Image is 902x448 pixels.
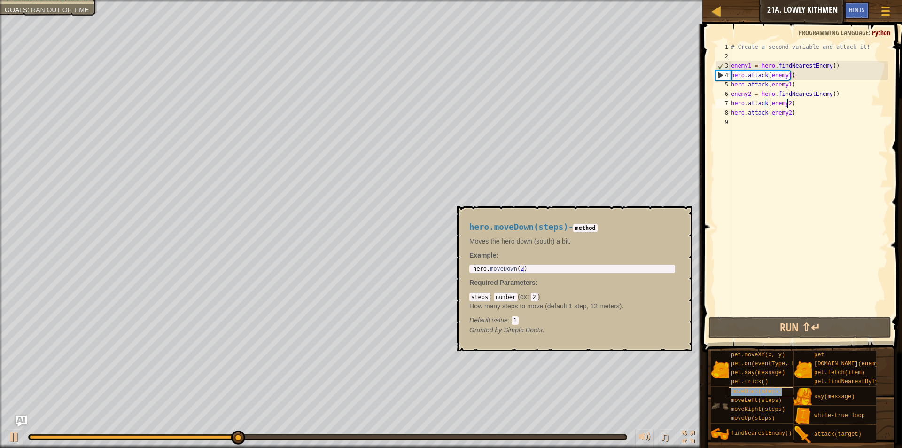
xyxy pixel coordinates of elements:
span: pet.say(message) [731,369,785,376]
img: portrait.png [711,425,729,443]
button: Toggle fullscreen [679,429,698,448]
img: portrait.png [711,361,729,378]
div: 1 [715,42,731,52]
div: 3 [716,61,731,71]
span: : [536,279,538,286]
span: Programming language [799,28,869,37]
span: moveDown(steps) [731,388,782,395]
span: attack(target) [814,431,862,438]
div: ( ) [469,292,675,325]
span: Example [469,252,497,259]
span: findNearestEnemy() [731,430,792,437]
button: Ask AI [16,416,27,427]
span: pet.moveXY(x, y) [731,352,785,358]
button: Adjust volume [635,429,654,448]
span: moveUp(steps) [731,415,775,422]
span: pet.on(eventType, handler) [731,361,819,367]
span: ♫ [661,430,670,444]
img: portrait.png [794,388,812,406]
span: Granted by [469,326,504,334]
h4: - [469,223,675,232]
span: [DOMAIN_NAME](enemy) [814,361,882,367]
span: : [508,316,512,324]
button: Ctrl + P: Play [5,429,23,448]
span: Hints [849,5,864,14]
span: : [490,293,494,300]
div: 4 [716,71,731,80]
button: Run ⇧↵ [708,317,891,338]
button: Show game menu [874,2,897,24]
span: Goals [5,6,27,14]
span: Ran out of time [31,6,89,14]
div: 6 [715,89,731,99]
span: : [27,6,31,14]
code: steps [469,293,490,301]
strong: : [469,252,498,259]
code: 1 [512,316,519,325]
span: Default value [469,316,508,324]
div: 5 [715,80,731,89]
span: Required Parameters [469,279,536,286]
span: while-true loop [814,412,865,419]
span: pet.fetch(item) [814,369,865,376]
span: moveRight(steps) [731,406,785,413]
span: ex [520,293,527,300]
span: : [869,28,872,37]
code: method [573,224,597,232]
code: 2 [531,293,538,301]
img: portrait.png [794,407,812,425]
em: Simple Boots. [469,326,544,334]
span: Ask AI [824,5,840,14]
div: 2 [715,52,731,61]
span: Python [872,28,890,37]
button: ♫ [659,429,675,448]
img: portrait.png [794,361,812,378]
span: hero.moveDown(steps) [469,222,568,232]
div: 8 [715,108,731,118]
div: 7 [715,99,731,108]
span: pet [814,352,824,358]
span: moveLeft(steps) [731,397,782,404]
div: 9 [715,118,731,127]
span: say(message) [814,393,855,400]
button: Ask AI [819,2,844,19]
img: portrait.png [794,426,812,444]
span: : [527,293,531,300]
code: number [494,293,518,301]
span: pet.trick() [731,378,768,385]
p: How many steps to move (default 1 step, 12 meters). [469,301,675,311]
p: Moves the hero down (south) a bit. [469,236,675,246]
img: portrait.png [711,397,729,415]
